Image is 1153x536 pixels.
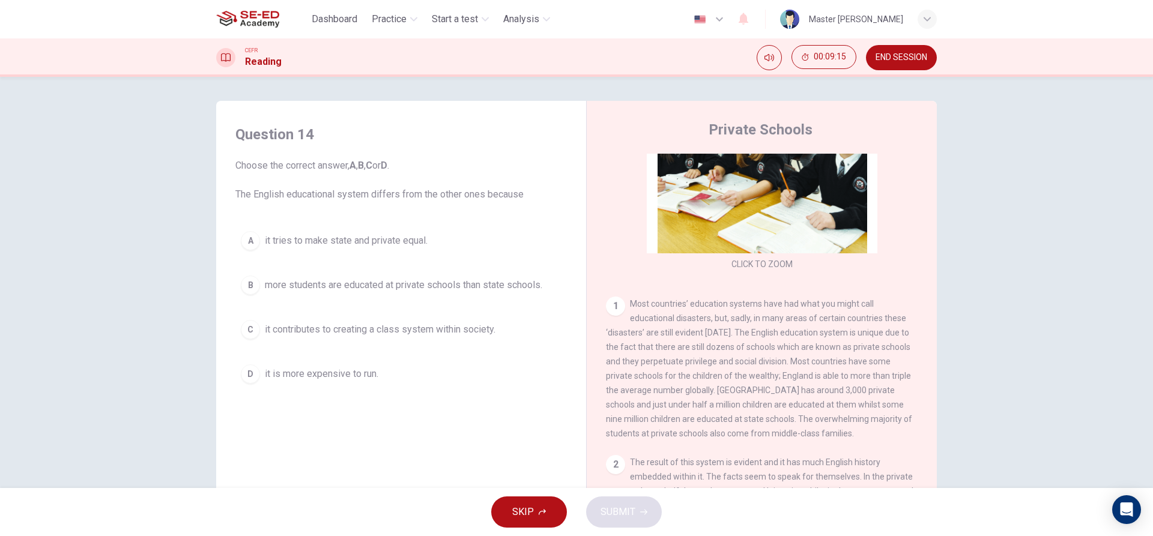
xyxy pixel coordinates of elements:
[780,10,799,29] img: Profile picture
[245,46,258,55] span: CEFR
[809,12,903,26] div: Master [PERSON_NAME]
[366,160,372,171] b: C
[503,12,539,26] span: Analysis
[814,52,846,62] span: 00:09:15
[241,320,260,339] div: C
[312,12,357,26] span: Dashboard
[265,233,428,248] span: it tries to make state and private equal.
[307,8,362,30] button: Dashboard
[265,278,542,292] span: more students are educated at private schools than state schools.
[235,359,567,389] button: Dit is more expensive to run.
[235,226,567,256] button: Ait tries to make state and private equal.
[692,15,707,24] img: en
[241,364,260,384] div: D
[235,125,567,144] h4: Question 14
[606,297,625,316] div: 1
[245,55,282,69] h1: Reading
[876,53,927,62] span: END SESSION
[432,12,478,26] span: Start a test
[372,12,407,26] span: Practice
[512,504,534,520] span: SKIP
[427,8,494,30] button: Start a test
[216,7,279,31] img: SE-ED Academy logo
[606,455,625,474] div: 2
[491,496,567,528] button: SKIP
[216,7,307,31] a: SE-ED Academy logo
[791,45,856,69] button: 00:09:15
[381,160,387,171] b: D
[1112,495,1141,524] div: Open Intercom Messenger
[235,315,567,345] button: Cit contributes to creating a class system within society.
[498,8,555,30] button: Analysis
[241,231,260,250] div: A
[350,160,356,171] b: A
[866,45,937,70] button: END SESSION
[265,367,378,381] span: it is more expensive to run.
[757,45,782,70] div: Mute
[235,158,567,202] span: Choose the correct answer, , , or . The English educational system differs from the other ones be...
[709,120,813,139] h4: Private Schools
[606,299,912,438] span: Most countries’ education systems have had what you might call educational disasters, but, sadly,...
[265,322,495,337] span: it contributes to creating a class system within society.
[367,8,422,30] button: Practice
[791,45,856,70] div: Hide
[235,270,567,300] button: Bmore students are educated at private schools than state schools.
[358,160,364,171] b: B
[241,276,260,295] div: B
